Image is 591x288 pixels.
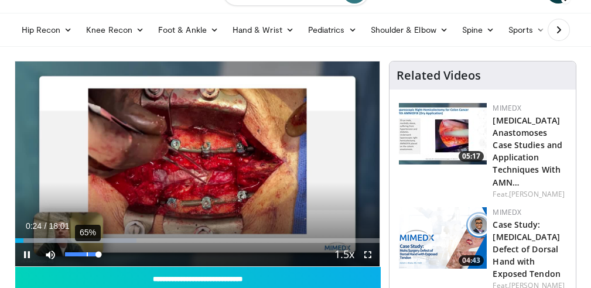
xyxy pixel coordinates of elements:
[455,18,501,42] a: Spine
[399,207,487,269] img: 5b2f2c60-1a90-4d85-9dcb-5e8537f759b1.png.150x105_q85_crop-smart_upscale.png
[79,18,151,42] a: Knee Recon
[509,189,565,199] a: [PERSON_NAME]
[45,221,47,231] span: /
[397,68,481,83] h4: Related Videos
[493,103,521,113] a: MIMEDX
[459,151,484,162] span: 05:17
[151,18,226,42] a: Foot & Ankle
[65,252,98,256] div: Volume Level
[399,103,487,164] a: 05:17
[399,207,487,269] a: 04:43
[493,207,521,217] a: MIMEDX
[15,18,80,42] a: Hip Recon
[39,243,62,266] button: Mute
[226,18,301,42] a: Hand & Wrist
[356,243,380,266] button: Fullscreen
[399,103,487,164] img: bded3279-518f-4537-ae8e-1e6d473626ab.150x105_q85_crop-smart_upscale.jpg
[493,219,560,279] a: Case Study: [MEDICAL_DATA] Defect of Dorsal Hand with Exposed Tendon
[301,18,364,42] a: Pediatrics
[364,18,455,42] a: Shoulder & Elbow
[26,221,42,231] span: 0:24
[459,255,484,266] span: 04:43
[15,243,39,266] button: Pause
[15,61,380,266] video-js: Video Player
[493,115,562,188] a: [MEDICAL_DATA] Anastomoses Case Studies and Application Techniques With AMN…
[493,189,566,200] div: Feat.
[49,221,69,231] span: 18:01
[333,243,356,266] button: Playback Rate
[501,18,552,42] a: Sports
[15,238,380,243] div: Progress Bar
